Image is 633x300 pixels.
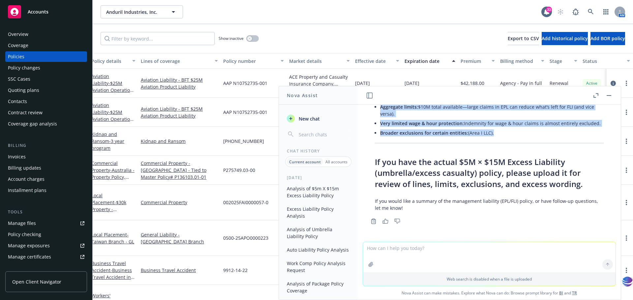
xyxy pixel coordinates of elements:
[91,160,135,194] a: Commercial Property
[622,199,630,206] a: more
[583,58,623,65] div: Status
[554,5,567,18] a: Start snowing
[8,174,45,184] div: Account charges
[8,263,41,273] div: Manage claims
[8,229,41,240] div: Policy checking
[585,80,598,86] span: Active
[5,163,87,173] a: Billing updates
[138,53,221,69] button: Lines of coverage
[141,58,211,65] div: Lines of coverage
[5,3,87,21] a: Accounts
[141,105,218,119] a: Aviation Liability - BFT $25M Aviation Product Liability
[8,240,50,251] div: Manage exposures
[622,79,630,87] a: more
[542,32,588,45] button: Add historical policy
[380,120,464,126] span: Very limited wage & hour protection:
[8,63,40,73] div: Policy changes
[622,234,630,242] a: more
[279,148,358,154] div: Chat History
[572,290,577,296] a: TR
[375,198,604,211] p: If you would like a summary of the management liability (EPL/FLI) policy, or have follow-up quest...
[284,244,352,255] button: Auto Liability Policy Analysis
[219,36,244,41] span: Show inactive
[546,7,552,13] div: 33
[141,76,218,90] a: Aviation Liability - BFT $25M Aviation Product Liability
[500,80,542,87] span: Agency - Pay in full
[367,276,612,282] p: Web search is disabled when a file is uploaded
[352,53,402,69] button: Effective date
[91,167,135,194] span: - Australia - Property Policy, Tied to Master # P136103.01-01
[8,85,39,95] div: Quoting plans
[223,234,268,241] span: 0500-25APO0000223
[360,286,618,300] span: Nova Assist can make mistakes. Explore what Nova can do: Browse prompt library for and
[5,142,87,149] div: Billing
[622,275,633,287] img: svg+xml;base64,PHN2ZyB3aWR0aD0iMzQiIGhlaWdodD0iMzQiIHZpZXdCb3g9IjAgMCAzNCAzNCIgZmlsbD0ibm9uZSIgeG...
[223,80,267,87] span: AAP N10752735-001
[91,232,134,245] span: - Taiwan Branch - GL
[5,51,87,62] a: Policies
[5,74,87,84] a: SSC Cases
[91,131,124,151] a: Kidnap and Ransom
[289,159,321,165] p: Current account
[508,35,539,41] span: Export to CSV
[8,74,30,84] div: SSC Cases
[5,85,87,95] a: Quoting plans
[461,58,488,65] div: Premium
[5,96,87,107] a: Contacts
[141,231,218,245] a: General Liability - [GEOGRAPHIC_DATA] Branch
[599,5,613,18] a: Switch app
[91,58,128,65] div: Policy details
[8,151,26,162] div: Invoices
[371,218,377,224] svg: Copy to clipboard
[508,32,539,45] button: Export to CSV
[297,115,320,122] span: New chat
[5,174,87,184] a: Account charges
[355,80,370,87] span: [DATE]
[5,218,87,229] a: Manage files
[8,51,24,62] div: Policies
[8,163,41,173] div: Billing updates
[8,96,27,107] div: Contacts
[284,258,352,276] button: Work Comp Policy Analysis Request
[569,5,582,18] a: Report a Bug
[223,199,268,206] span: 002025FAI0000057-0
[101,5,183,18] button: Anduril Industries, Inc.
[609,79,617,87] a: circleInformation
[5,119,87,129] a: Coverage gap analysis
[550,80,568,87] span: Renewal
[405,58,448,65] div: Expiration date
[223,58,277,65] div: Policy number
[106,9,163,15] span: Anduril Industries, Inc.
[91,109,134,150] span: - $25M Aviation Operation for BFT - annual premium of $42,188 for 23-24 and 24-25
[497,53,547,69] button: Billing method
[580,53,633,69] button: Status
[500,58,537,65] div: Billing method
[325,159,347,165] p: All accounts
[141,138,218,145] a: Kidnap and Ransom
[141,199,218,206] a: Commercial Property
[402,53,458,69] button: Expiration date
[375,156,604,190] h3: If you have the actual $5M × $15M Excess Liability (umbrella/excess casualty) policy, please uplo...
[5,107,87,118] a: Contract review
[622,166,630,174] a: more
[289,73,350,87] div: ACE Property and Casualty Insurance Company, Chubb Group
[8,185,46,196] div: Installment plans
[458,53,497,69] button: Premium
[590,32,625,45] button: Add BOR policy
[12,278,61,285] span: Open Client Navigator
[284,224,352,242] button: Analysis of Umbrella Liability Policy
[5,240,87,251] span: Manage exposures
[8,107,43,118] div: Contract review
[223,109,267,116] span: AAP N10752735-001
[622,137,630,145] a: more
[542,35,588,41] span: Add historical policy
[91,80,135,100] span: - $25M Aviation Operation for BFT - DUPLICATE
[297,130,350,139] input: Search chats
[559,290,563,296] a: BI
[5,40,87,51] a: Coverage
[5,209,87,215] div: Tools
[590,35,625,41] span: Add BOR policy
[221,53,286,69] button: Policy number
[287,92,318,99] h1: Nova Assist
[289,58,343,65] div: Market details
